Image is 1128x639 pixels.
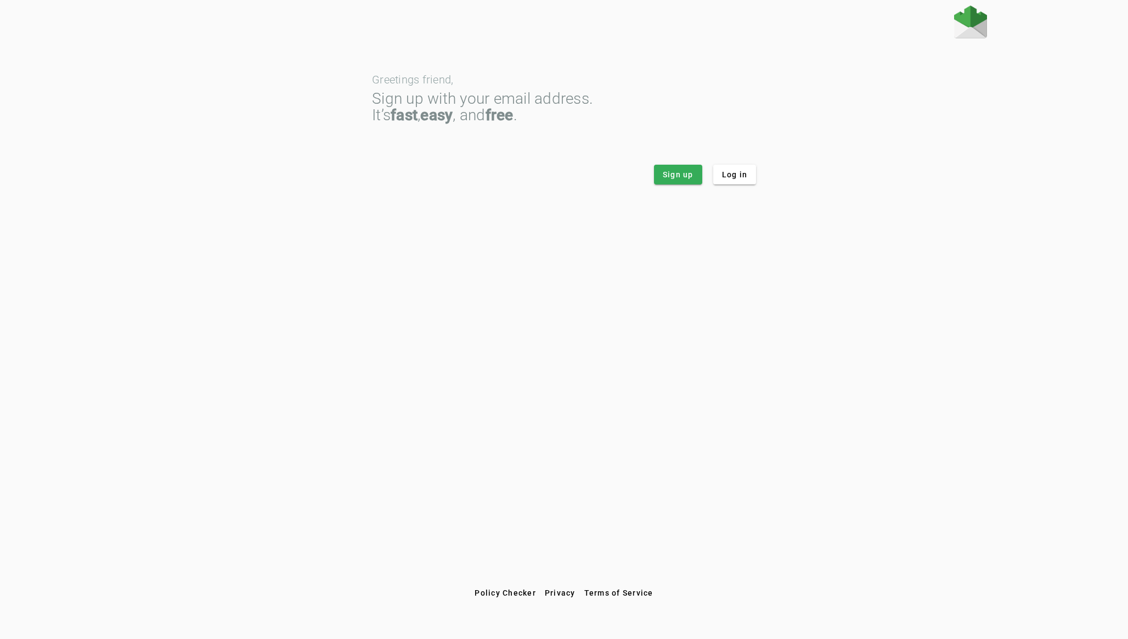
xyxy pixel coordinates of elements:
[372,74,756,85] div: Greetings friend,
[420,106,453,124] strong: easy
[540,583,580,603] button: Privacy
[654,165,702,184] button: Sign up
[372,91,756,124] div: Sign up with your email address. It’s , , and .
[954,5,987,38] img: Fraudmarc Logo
[584,588,653,597] span: Terms of Service
[713,165,757,184] button: Log in
[486,106,514,124] strong: free
[580,583,658,603] button: Terms of Service
[545,588,576,597] span: Privacy
[663,169,693,180] span: Sign up
[391,106,418,124] strong: fast
[722,169,748,180] span: Log in
[470,583,540,603] button: Policy Checker
[475,588,536,597] span: Policy Checker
